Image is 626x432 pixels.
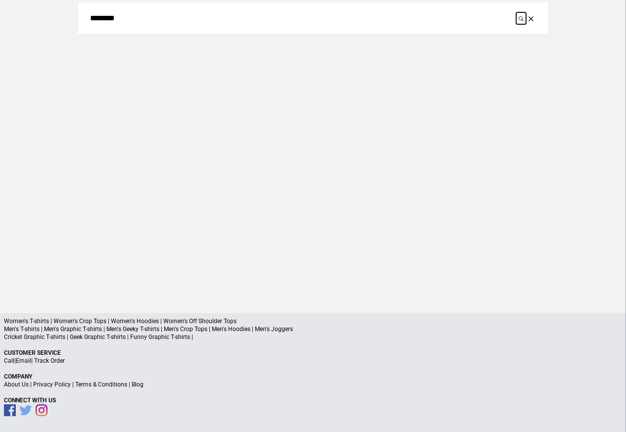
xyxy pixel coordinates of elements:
[33,381,71,388] a: Privacy Policy
[4,349,622,357] p: Customer Service
[34,357,65,364] a: Track Order
[4,317,622,325] p: Women's T-shirts | Women's Crop Tops | Women's Hoodies | Women's Off Shoulder Tops
[4,357,622,365] p: | |
[16,357,31,364] a: Email
[4,396,622,404] p: Connect With Us
[4,381,622,388] p: | | |
[4,373,622,381] p: Company
[132,381,144,388] a: Blog
[75,381,127,388] a: Terms & Conditions
[4,381,29,388] a: About Us
[526,12,536,24] button: Clear the search query.
[4,325,622,333] p: Men's T-shirts | Men's Graphic T-shirts | Men's Geeky T-shirts | Men's Crop Tops | Men's Hoodies ...
[4,333,622,341] p: Cricket Graphic T-shirts | Geek Graphic T-shirts | Funny Graphic T-shirts |
[516,12,526,24] button: Submit your search query.
[4,357,14,364] a: Call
